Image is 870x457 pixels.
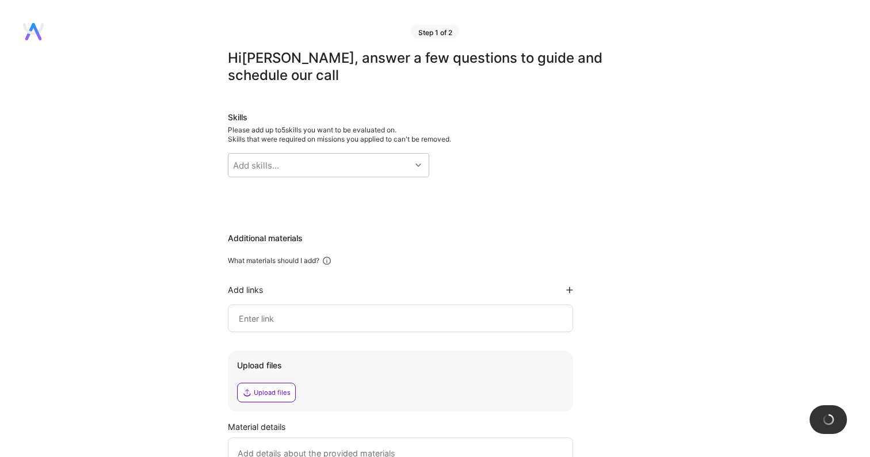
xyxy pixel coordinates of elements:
[237,360,564,371] div: Upload files
[254,388,291,397] div: Upload files
[233,159,279,172] div: Add skills...
[242,388,251,397] i: icon Upload2
[228,284,264,295] div: Add links
[415,162,421,168] i: icon Chevron
[228,135,451,143] span: Skills that were required on missions you applied to can't be removed.
[821,412,836,427] img: loading
[228,49,631,84] div: Hi [PERSON_NAME] , answer a few questions to guide and schedule our call
[238,311,563,325] input: Enter link
[228,125,631,144] div: Please add up to 5 skills you want to be evaluated on.
[228,233,631,244] div: Additional materials
[566,287,573,294] i: icon PlusBlackFlat
[322,256,332,266] i: icon Info
[411,25,459,39] div: Step 1 of 2
[228,421,631,433] div: Material details
[228,256,319,265] div: What materials should I add?
[228,112,631,123] div: Skills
